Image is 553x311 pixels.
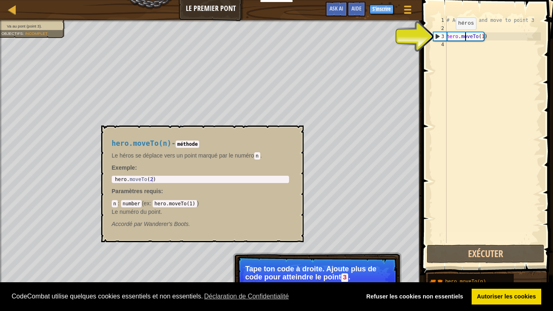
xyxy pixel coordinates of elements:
span: hero.moveTo(n) [445,279,486,285]
span: Paramètres requis [112,188,161,194]
p: Le héros se déplace vers un point marqué par le numéro . [112,151,289,160]
span: : [161,188,163,194]
div: 4 [433,40,447,49]
span: Exemple [112,164,135,171]
span: Ask AI [330,4,343,12]
span: Aide [351,4,362,12]
span: hero.moveTo(n) [112,139,172,147]
code: héros [458,20,474,26]
div: 1 [433,16,447,24]
button: Exécuter [427,245,544,263]
span: Accordé par [112,221,144,227]
a: learn more about cookies [203,290,290,302]
strong: : [112,164,137,171]
span: : [118,200,121,207]
code: number [121,200,142,207]
button: Ask AI [325,2,347,17]
button: Afficher le menu [398,2,418,21]
span: Va au pont (point 3). [7,24,42,28]
button: S'inscrire [370,4,393,14]
code: 3 [341,273,349,282]
p: Tape ton code à droite. Ajoute plus de code pour atteindre le point . [245,265,389,282]
div: ( ) [112,199,289,215]
li: Va au pont (point 3). [1,24,60,30]
a: deny cookies [361,289,468,305]
span: Incomplet [25,31,48,36]
a: allow cookies [472,289,542,305]
code: n [112,200,118,207]
div: 2 [433,24,447,32]
img: portrait.png [428,275,443,290]
code: n [254,152,260,160]
p: Le numéro du point. [112,208,289,216]
span: ex [144,200,150,207]
span: : [150,200,153,207]
em: Wanderer's Boots. [112,221,190,227]
code: méthode [176,141,200,148]
span: CodeCombat utilise quelques cookies essentiels et non essentiels. [12,290,354,302]
span: : [23,31,25,36]
div: 3 [434,32,447,40]
span: Objectifs [1,31,23,36]
code: hero.moveTo(1) [153,200,197,207]
h4: - [112,140,289,147]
